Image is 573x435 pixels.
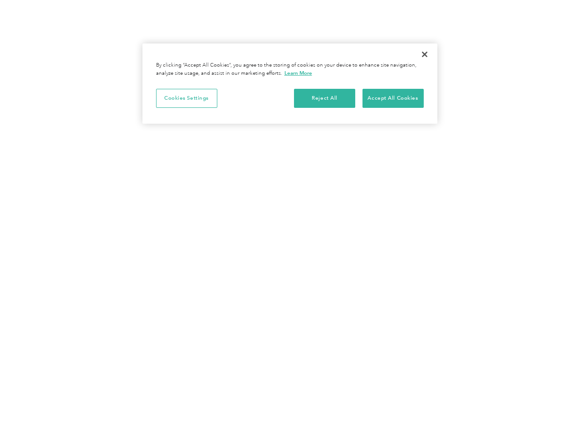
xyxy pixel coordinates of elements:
div: Privacy [142,43,437,124]
div: By clicking “Accept All Cookies”, you agree to the storing of cookies on your device to enhance s... [156,62,424,77]
button: Cookies Settings [156,89,217,108]
button: Reject All [294,89,355,108]
div: Cookie banner [142,43,437,124]
a: More information about your privacy, opens in a new tab [284,70,312,76]
button: Accept All Cookies [362,89,424,108]
button: Close [415,44,435,64]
